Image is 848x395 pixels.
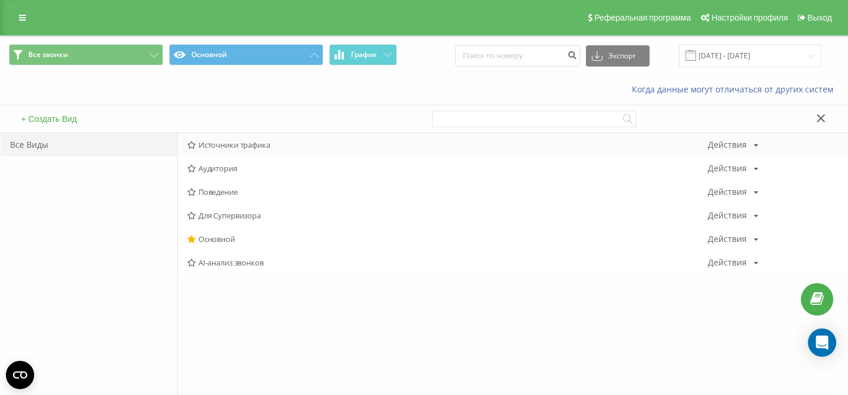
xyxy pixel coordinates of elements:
div: Все Виды [1,133,177,157]
span: Поведение [187,188,708,196]
span: Выход [807,13,832,22]
span: Все звонки [28,50,68,59]
button: Закрыть [813,113,830,125]
button: Экспорт [586,45,650,67]
div: Действия [708,211,747,220]
div: Действия [708,164,747,172]
a: Когда данные могут отличаться от других систем [632,84,839,95]
button: Все звонки [9,44,163,65]
span: AI-анализ звонков [187,258,708,267]
span: Аудитория [187,164,708,172]
div: Действия [708,141,747,149]
button: + Создать Вид [18,114,81,124]
button: Open CMP widget [6,361,34,389]
div: Действия [708,188,747,196]
div: Действия [708,258,747,267]
button: График [329,44,397,65]
span: Источники трафика [187,141,708,149]
span: Для Супервизора [187,211,708,220]
div: Open Intercom Messenger [808,328,836,357]
div: Действия [708,235,747,243]
span: Основной [187,235,708,243]
input: Поиск по номеру [455,45,580,67]
span: Реферальная программа [594,13,691,22]
button: Основной [169,44,323,65]
span: Настройки профиля [711,13,788,22]
span: График [351,51,377,59]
